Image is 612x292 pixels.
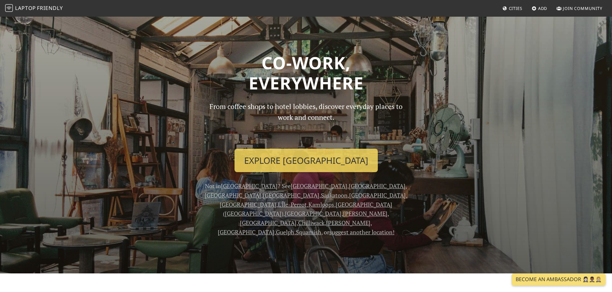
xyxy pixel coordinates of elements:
[221,182,278,190] a: [GEOGRAPHIC_DATA]
[5,4,13,12] img: LaptopFriendly
[98,53,514,93] h1: Co-work, Everywhere
[308,201,334,208] a: Kamloops
[205,182,407,236] span: Not in ? See , , , , , , , , , , , , , , , , , , or
[235,149,378,172] a: Explore [GEOGRAPHIC_DATA]
[204,101,408,144] p: From coffee shops to hotel lobbies, discover everyday places to work and connect.
[15,4,36,12] span: Laptop
[205,191,261,199] a: [GEOGRAPHIC_DATA]
[500,3,525,14] a: Cities
[291,182,347,190] a: [GEOGRAPHIC_DATA]
[37,4,63,12] span: Friendly
[218,228,274,236] a: [GEOGRAPHIC_DATA]
[240,219,297,227] a: [GEOGRAPHIC_DATA]
[538,5,547,11] span: Add
[509,5,522,11] span: Cities
[563,5,602,11] span: Join Community
[298,219,324,227] a: Chilliwack
[349,191,406,199] a: [GEOGRAPHIC_DATA]
[285,210,341,217] a: [GEOGRAPHIC_DATA]
[329,228,395,236] a: suggest another location!
[276,228,294,236] a: Guelph
[5,3,63,14] a: LaptopFriendly LaptopFriendly
[296,228,321,236] a: Squamish
[512,273,606,286] a: Become an Ambassador 🤵🏻‍♀️🤵🏾‍♂️🤵🏼‍♀️
[263,191,319,199] a: [GEOGRAPHIC_DATA]
[220,201,276,208] a: [GEOGRAPHIC_DATA]
[321,191,348,199] a: Saskatoon
[278,201,307,208] a: L'Île-Perrot
[326,219,370,227] a: [PERSON_NAME]
[554,3,605,14] a: Join Community
[349,182,405,190] a: [GEOGRAPHIC_DATA]
[343,210,387,217] a: [PERSON_NAME]
[529,3,550,14] a: Add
